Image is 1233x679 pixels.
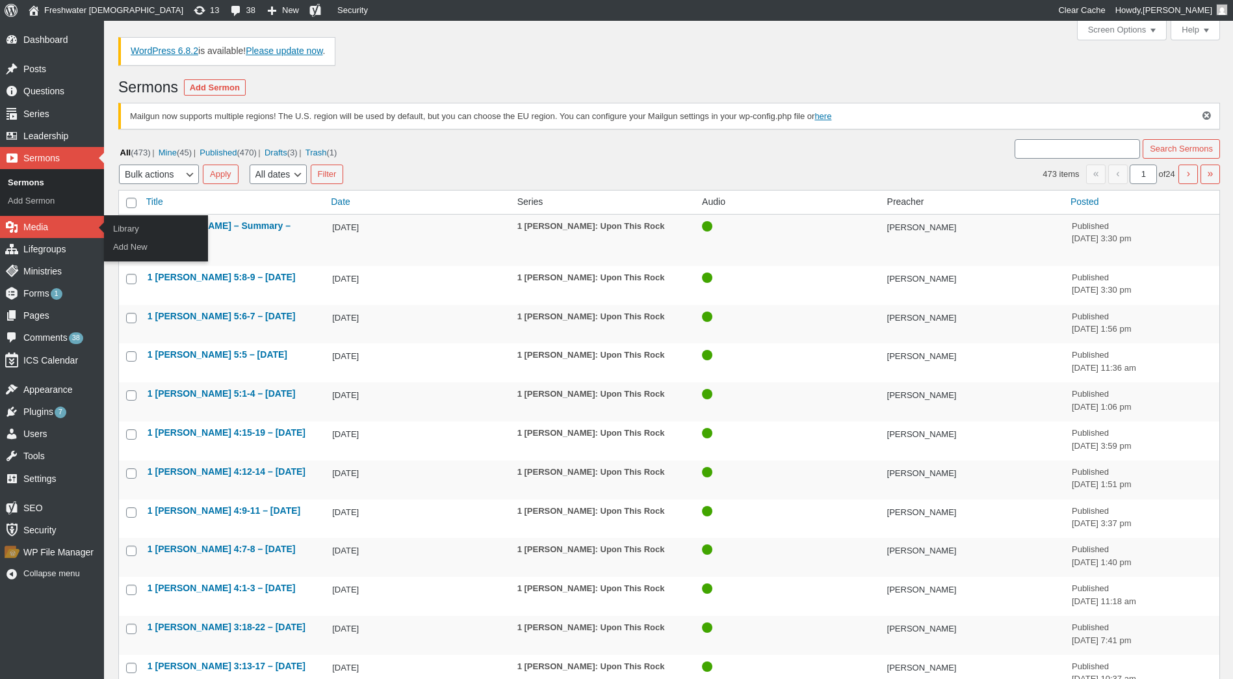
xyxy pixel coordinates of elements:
td: Published [DATE] 1:06 pm [1065,382,1219,421]
span: of [1158,169,1176,179]
strong: 1 [PERSON_NAME]: Upon This Rock [517,273,665,282]
th: Series [511,191,695,215]
p: [DATE] [332,544,504,557]
p: [PERSON_NAME] [887,428,1059,441]
a: “1 Peter 5:8-9 – 08/10/2025” (Edit) [148,272,296,282]
input: Filter [311,165,344,184]
td: Published [DATE] 3:37 pm [1065,499,1219,539]
p: [DATE] [332,622,504,635]
p: [PERSON_NAME] [887,312,1059,325]
span: 1 [55,289,58,297]
a: “1 Peter 4:1-3 – 06/08/2025” (Edit) [148,583,296,593]
a: here [814,111,831,121]
input: Search Sermons [1143,139,1220,159]
th: Audio [695,191,880,215]
p: [PERSON_NAME] [887,221,1059,234]
strong: 1 [PERSON_NAME]: Upon This Rock [517,661,665,671]
a: “1 Peter 3:13-17 – 05/25/2025” (Edit) [148,661,305,671]
p: [PERSON_NAME] [887,506,1059,519]
td: Published [DATE] 11:36 am [1065,343,1219,382]
span: 7 [58,408,62,416]
span: 473 items [1043,169,1079,179]
button: Screen Options [1077,21,1167,40]
p: [DATE] [332,350,504,363]
p: [DATE] [332,467,504,480]
a: “1 Peter – Summary – 08/17/2025” (Edit) [148,220,291,244]
span: (3) [287,148,298,157]
p: [PERSON_NAME] [887,350,1059,363]
td: Published [DATE] 7:41 pm [1065,616,1219,655]
td: Published [DATE] 1:40 pm [1065,538,1219,577]
a: Title [141,191,326,214]
span: Security [337,5,368,15]
a: All(473) [118,146,152,159]
span: Clear Cache [1058,5,1105,15]
p: [DATE] [332,428,504,441]
strong: 1 [PERSON_NAME]: Upon This Rock [517,428,665,438]
a: Posted [1065,191,1219,214]
p: [DATE] [332,661,504,674]
span: 24 [1165,169,1175,179]
p: [PERSON_NAME] [887,273,1059,286]
td: Published [DATE] 3:59 pm [1065,421,1219,460]
a: Add Sermon [184,79,246,96]
button: Help [1171,21,1220,40]
strong: 1 [PERSON_NAME]: Upon This Rock [517,506,665,516]
p: [PERSON_NAME] [887,467,1059,480]
p: [DATE] [332,389,504,402]
td: Published [DATE] 3:30 pm [1065,215,1219,266]
div: is available! . [118,37,335,66]
span: Posted [1071,196,1099,209]
span: Title [146,196,163,209]
p: [PERSON_NAME] [887,622,1059,635]
a: Mine(45) [157,146,194,159]
a: “1 Peter 4:15-19 – 07/13/2025” (Edit) [148,427,305,438]
li: | [263,144,301,161]
span: » [1208,168,1214,179]
a: Date [326,191,510,214]
td: Published [DATE] 3:30 pm [1065,266,1219,305]
span: (473) [131,148,150,157]
a: Add New [104,238,208,256]
p: [DATE] [332,583,504,596]
a: “1 Peter 4:12-14 – 07/06/2025” (Edit) [148,466,305,477]
p: [PERSON_NAME] [887,389,1059,402]
span: 38 [72,334,80,341]
strong: 1 [PERSON_NAME]: Upon This Rock [517,312,665,321]
strong: 1 [PERSON_NAME]: Upon This Rock [517,467,665,477]
strong: 1 [PERSON_NAME]: Upon This Rock [517,389,665,399]
th: Preacher [881,191,1065,215]
li: | [157,144,196,161]
a: WordPress 6.8.2 [131,46,198,56]
td: Published [DATE] 11:18 am [1065,577,1219,616]
td: Published [DATE] 1:51 pm [1065,460,1219,499]
span: (470) [237,148,256,157]
span: › [1187,168,1190,179]
td: Published [DATE] 1:56 pm [1065,305,1219,344]
a: Library [104,220,208,238]
input: Apply [203,165,239,184]
span: « [1086,165,1106,184]
strong: 1 [PERSON_NAME]: Upon This Rock [517,622,665,632]
p: [PERSON_NAME] [887,583,1059,596]
a: Published(470) [198,146,259,159]
span: Update Available [51,288,62,300]
a: “1 Peter 4:9-11 – 06/29/2025” (Edit) [148,505,300,516]
a: Please update WordPress now [246,46,322,56]
p: [DATE] [332,221,504,234]
a: “1 Peter 5:6-7 – 08/03/2025” (Edit) [148,311,296,321]
a: “1 Peter 3:18-22 – 06/01/2025” (Edit) [148,622,305,632]
h1: Sermons [118,72,178,100]
li: | [118,144,155,161]
a: “1 Peter 4:7-8 – 06/22/2025” (Edit) [148,544,296,554]
a: “1 Peter 5:5 – 07/27/2025” (Edit) [148,349,287,360]
p: [DATE] [332,506,504,519]
span: [PERSON_NAME] [1143,5,1212,15]
strong: 1 [PERSON_NAME]: Upon This Rock [517,350,665,360]
a: “1 Peter 5:1-4 – 07/20/2025” (Edit) [148,388,296,399]
span: (1) [326,148,337,157]
p: [PERSON_NAME] [887,661,1059,674]
strong: 1 [PERSON_NAME]: Upon This Rock [517,221,665,231]
span: ‹ [1108,165,1128,184]
strong: 1 [PERSON_NAME]: Upon This Rock [517,583,665,593]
